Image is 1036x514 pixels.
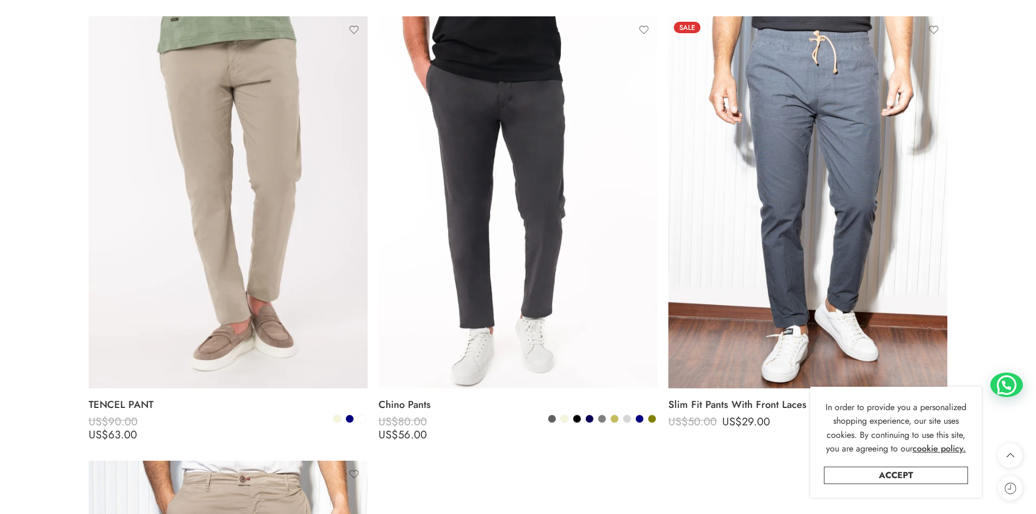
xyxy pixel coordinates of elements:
[597,414,607,424] a: Grey
[379,414,427,430] bdi: 80.00
[635,414,644,424] a: Navy
[585,414,594,424] a: Dark Navy
[668,394,947,416] a: Slim Fit Pants With Front Laces
[668,414,717,430] bdi: 50.00
[379,427,398,443] span: US$
[610,414,619,424] a: Khaki
[89,427,137,443] bdi: 63.00
[332,414,342,424] a: Beige
[89,414,108,430] span: US$
[622,414,632,424] a: Light Grey
[674,22,700,33] span: Sale
[89,414,138,430] bdi: 90.00
[722,414,770,430] bdi: 29.00
[560,414,569,424] a: Beige
[379,427,427,443] bdi: 56.00
[826,401,966,455] span: In order to provide you a personalized shopping experience, our site uses cookies. By continuing ...
[379,414,398,430] span: US$
[572,414,582,424] a: Black
[547,414,557,424] a: Anthracite
[89,394,368,416] a: TENCEL PANT
[379,394,657,416] a: Chino Pants
[647,414,657,424] a: Olive
[722,414,742,430] span: US$
[89,427,108,443] span: US$
[668,414,688,430] span: US$
[913,442,966,456] a: cookie policy.
[345,414,355,424] a: Navy
[357,414,367,424] a: White
[824,467,968,484] a: Accept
